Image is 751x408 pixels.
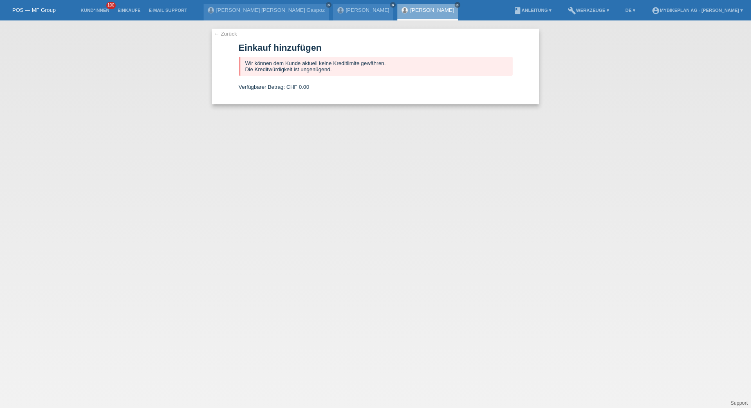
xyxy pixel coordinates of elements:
a: close [326,2,332,8]
span: Verfügbarer Betrag: [239,84,285,90]
span: CHF 0.00 [287,84,309,90]
a: [PERSON_NAME] [PERSON_NAME] Gaspoz [216,7,325,13]
i: account_circle [652,7,660,15]
a: account_circleMybikeplan AG - [PERSON_NAME] ▾ [648,8,747,13]
a: close [390,2,396,8]
a: DE ▾ [621,8,639,13]
i: build [568,7,576,15]
a: bookAnleitung ▾ [509,8,556,13]
a: buildWerkzeuge ▾ [564,8,613,13]
a: [PERSON_NAME] [410,7,454,13]
a: Kund*innen [76,8,113,13]
i: close [327,3,331,7]
a: close [455,2,460,8]
i: book [513,7,522,15]
div: Wir können dem Kunde aktuell keine Kreditlimite gewähren. Die Kreditwürdigkeit ist ungenügend. [239,57,513,76]
i: close [391,3,395,7]
a: ← Zurück [214,31,237,37]
h1: Einkauf hinzufügen [239,43,513,53]
span: 100 [106,2,116,9]
a: POS — MF Group [12,7,56,13]
a: Support [731,400,748,406]
a: E-Mail Support [145,8,191,13]
a: Einkäufe [113,8,144,13]
a: [PERSON_NAME] [346,7,390,13]
i: close [455,3,460,7]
